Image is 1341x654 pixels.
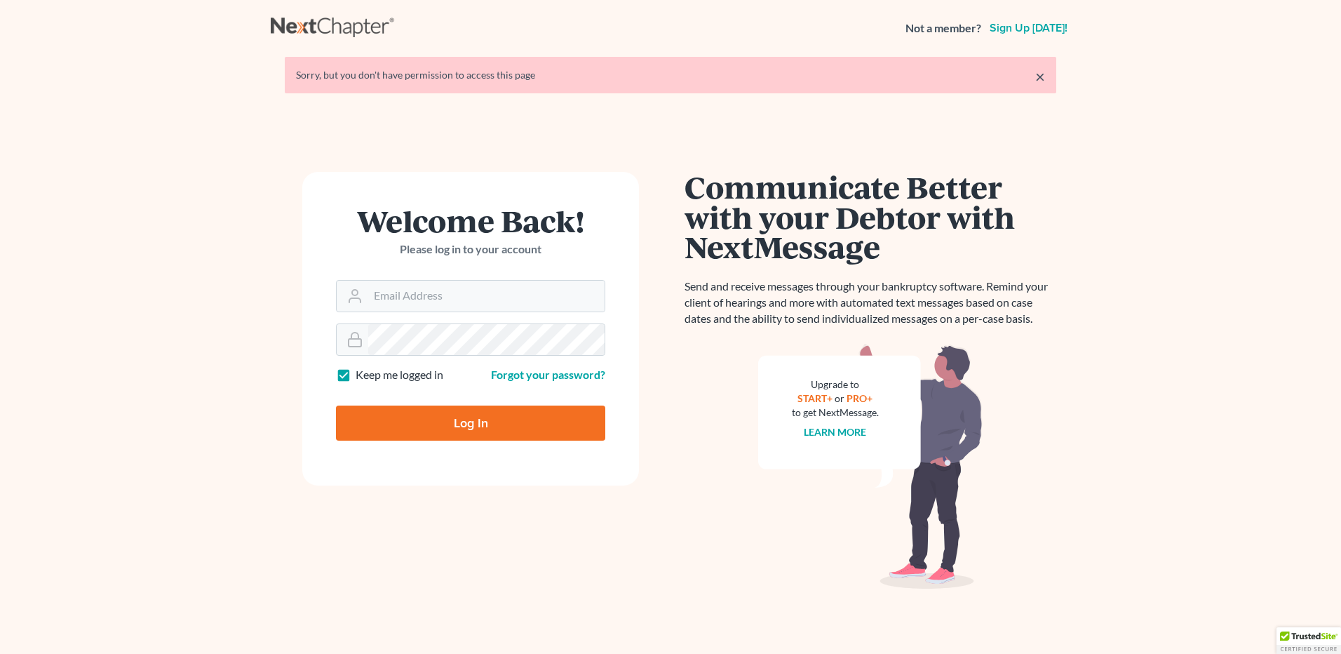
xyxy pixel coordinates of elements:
[804,426,867,438] a: Learn more
[798,392,833,404] a: START+
[336,241,605,258] p: Please log in to your account
[356,367,443,383] label: Keep me logged in
[792,378,879,392] div: Upgrade to
[491,368,605,381] a: Forgot your password?
[847,392,873,404] a: PRO+
[835,392,845,404] span: or
[1276,627,1341,654] div: TrustedSite Certified
[296,68,1045,82] div: Sorry, but you don't have permission to access this page
[336,206,605,236] h1: Welcome Back!
[336,406,605,441] input: Log In
[987,22,1070,34] a: Sign up [DATE]!
[368,281,605,312] input: Email Address
[685,172,1056,262] h1: Communicate Better with your Debtor with NextMessage
[685,279,1056,327] p: Send and receive messages through your bankruptcy software. Remind your client of hearings and mo...
[1035,68,1045,85] a: ×
[792,406,879,420] div: to get NextMessage.
[905,20,981,36] strong: Not a member?
[758,344,983,589] img: nextmessage_bg-59042aed3d76b12b5cd301f8e5b87938c9018125f34e5fa2b7a6b67550977c72.svg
